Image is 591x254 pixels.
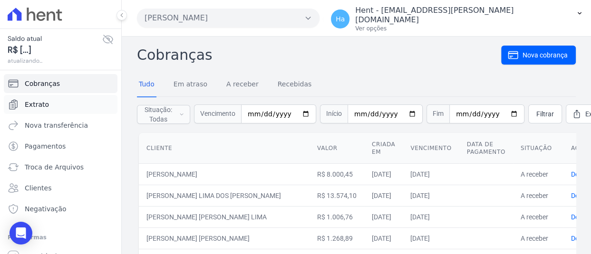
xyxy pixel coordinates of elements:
[276,73,314,97] a: Recebidas
[513,185,563,206] td: A receber
[139,227,310,249] td: [PERSON_NAME] [PERSON_NAME]
[137,105,190,124] button: Situação: Todas
[528,104,562,123] a: Filtrar
[4,179,117,198] a: Clientes
[513,133,563,164] th: Situação
[310,227,364,249] td: R$ 1.268,89
[8,232,114,243] div: Plataformas
[224,73,261,97] a: A receber
[25,162,84,172] span: Troca de Arquivos
[364,163,403,185] td: [DATE]
[4,116,117,135] a: Nova transferência
[25,100,49,109] span: Extrato
[513,227,563,249] td: A receber
[403,185,459,206] td: [DATE]
[513,206,563,227] td: A receber
[8,44,102,56] span: R$ [...]
[139,133,310,164] th: Cliente
[25,183,51,193] span: Clientes
[403,133,459,164] th: Vencimento
[139,163,310,185] td: [PERSON_NAME]
[310,133,364,164] th: Valor
[364,133,403,164] th: Criada em
[137,9,320,28] button: [PERSON_NAME]
[459,133,513,164] th: Data de pagamento
[364,185,403,206] td: [DATE]
[310,185,364,206] td: R$ 13.574,10
[364,206,403,227] td: [DATE]
[172,73,209,97] a: Em atraso
[364,227,403,249] td: [DATE]
[4,137,117,156] a: Pagamentos
[426,104,449,123] span: Fim
[336,16,345,22] span: Ha
[403,227,459,249] td: [DATE]
[320,104,348,123] span: Início
[403,163,459,185] td: [DATE]
[513,163,563,185] td: A receber
[8,34,102,44] span: Saldo atual
[4,95,117,114] a: Extrato
[8,56,102,65] span: atualizando...
[310,163,364,185] td: R$ 8.000,45
[143,105,174,124] span: Situação: Todas
[4,158,117,177] a: Troca de Arquivos
[137,44,501,66] h2: Cobranças
[536,109,554,119] span: Filtrar
[10,222,32,245] div: Open Intercom Messenger
[25,141,66,151] span: Pagamentos
[501,46,576,65] a: Nova cobrança
[25,79,60,88] span: Cobranças
[355,25,572,32] p: Ver opções
[137,73,156,97] a: Tudo
[4,199,117,218] a: Negativação
[403,206,459,227] td: [DATE]
[139,185,310,206] td: [PERSON_NAME] LIMA DOS [PERSON_NAME]
[25,121,88,130] span: Nova transferência
[323,2,591,36] button: Ha Hent - [EMAIL_ADDRESS][PERSON_NAME][DOMAIN_NAME] Ver opções
[523,50,568,60] span: Nova cobrança
[194,104,241,123] span: Vencimento
[139,206,310,227] td: [PERSON_NAME] [PERSON_NAME] LIMA
[4,74,117,93] a: Cobranças
[25,204,67,214] span: Negativação
[355,6,572,25] p: Hent - [EMAIL_ADDRESS][PERSON_NAME][DOMAIN_NAME]
[310,206,364,227] td: R$ 1.006,76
